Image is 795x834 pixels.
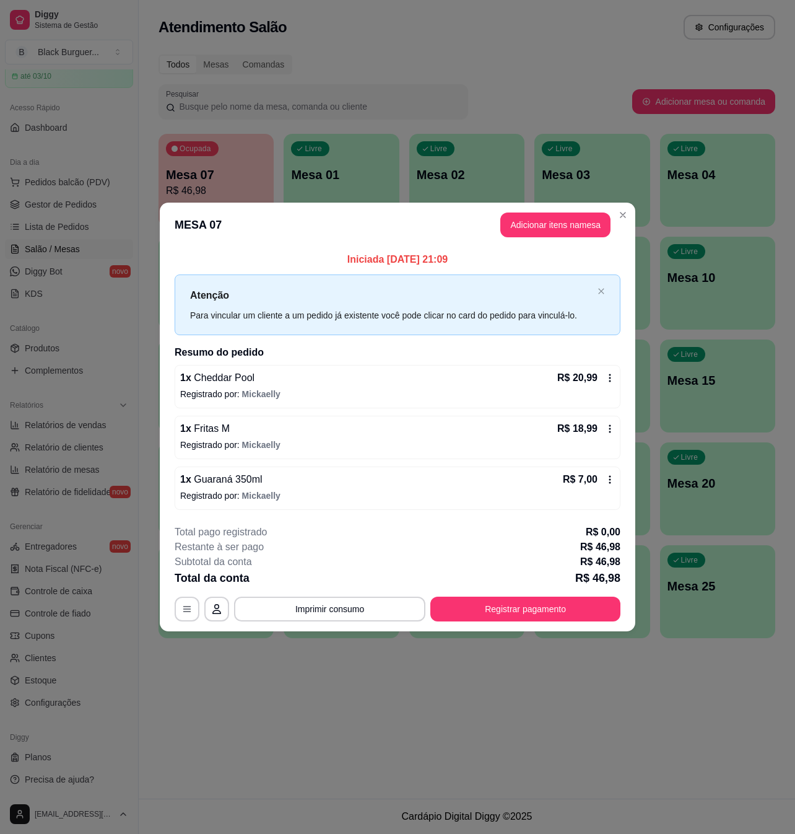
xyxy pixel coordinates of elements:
[575,569,620,587] p: R$ 46,98
[180,388,615,400] p: Registrado por:
[175,252,620,267] p: Iniciada [DATE] 21:09
[500,213,610,237] button: Adicionar itens namesa
[563,472,597,487] p: R$ 7,00
[175,345,620,360] h2: Resumo do pedido
[580,555,620,569] p: R$ 46,98
[180,489,615,502] p: Registrado por:
[242,491,280,501] span: Mickaelly
[580,540,620,555] p: R$ 46,98
[175,569,250,587] p: Total da conta
[242,440,280,450] span: Mickaelly
[180,439,615,451] p: Registrado por:
[180,371,254,385] p: 1 x
[191,372,254,383] span: Cheddar Pool
[597,288,605,296] button: close
[613,205,633,225] button: Close
[557,371,597,385] p: R$ 20,99
[191,474,263,485] span: Guaraná 350ml
[175,525,267,540] p: Total pago registrado
[175,555,252,569] p: Subtotal da conta
[586,525,620,540] p: R$ 0,00
[160,203,635,247] header: MESA 07
[175,540,264,555] p: Restante à ser pago
[430,597,620,621] button: Registrar pagamento
[180,472,263,487] p: 1 x
[180,421,230,436] p: 1 x
[242,389,280,399] span: Mickaelly
[234,597,425,621] button: Imprimir consumo
[190,309,593,322] div: Para vincular um cliente a um pedido já existente você pode clicar no card do pedido para vinculá...
[557,421,597,436] p: R$ 18,99
[190,288,593,303] p: Atenção
[191,423,230,434] span: Fritas M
